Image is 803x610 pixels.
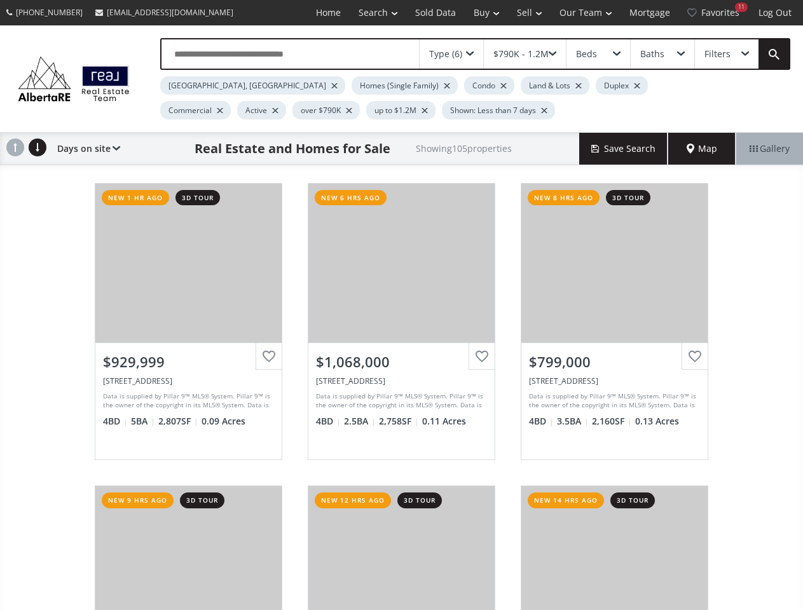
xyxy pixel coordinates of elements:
[640,50,664,58] div: Baths
[529,376,700,386] div: 79 Woodhaven Road SW, Calgary, AB T3C0E7
[576,50,597,58] div: Beds
[237,101,286,119] div: Active
[442,101,555,119] div: Shown: Less than 7 days
[103,376,274,386] div: 7672 80 Avenue NE, Calgary, AB T3J 0Z6
[750,142,790,155] span: Gallery
[16,7,83,18] span: [PHONE_NUMBER]
[292,101,360,119] div: over $790K
[107,7,233,18] span: [EMAIL_ADDRESS][DOMAIN_NAME]
[131,415,155,428] span: 5 BA
[295,170,508,473] a: new 6 hrs ago$1,068,000[STREET_ADDRESS]Data is supplied by Pillar 9™ MLS® System. Pillar 9™ is th...
[316,391,484,410] div: Data is supplied by Pillar 9™ MLS® System. Pillar 9™ is the owner of the copyright in its MLS® Sy...
[668,133,736,165] div: Map
[103,352,274,372] div: $929,999
[416,144,512,153] h2: Showing 105 properties
[735,3,748,12] div: 11
[379,415,419,428] span: 2,758 SF
[592,415,632,428] span: 2,160 SF
[103,415,128,428] span: 4 BD
[89,1,240,24] a: [EMAIL_ADDRESS][DOMAIN_NAME]
[103,391,271,410] div: Data is supplied by Pillar 9™ MLS® System. Pillar 9™ is the owner of the copyright in its MLS® Sy...
[82,170,295,473] a: new 1 hr ago3d tour$929,999[STREET_ADDRESS]Data is supplied by Pillar 9™ MLS® System. Pillar 9™ i...
[51,133,120,165] div: Days on site
[557,415,589,428] span: 3.5 BA
[493,50,549,58] div: $790K - 1.2M
[579,133,668,165] button: Save Search
[202,415,245,428] span: 0.09 Acres
[422,415,466,428] span: 0.11 Acres
[195,140,390,158] h1: Real Estate and Homes for Sale
[529,352,700,372] div: $799,000
[316,352,487,372] div: $1,068,000
[366,101,436,119] div: up to $1.2M
[736,133,803,165] div: Gallery
[429,50,462,58] div: Type (6)
[158,415,198,428] span: 2,807 SF
[687,142,717,155] span: Map
[529,391,697,410] div: Data is supplied by Pillar 9™ MLS® System. Pillar 9™ is the owner of the copyright in its MLS® Sy...
[508,170,721,473] a: new 8 hrs ago3d tour$799,000[STREET_ADDRESS]Data is supplied by Pillar 9™ MLS® System. Pillar 9™ ...
[316,415,341,428] span: 4 BD
[160,76,345,95] div: [GEOGRAPHIC_DATA], [GEOGRAPHIC_DATA]
[316,376,487,386] div: 23 Legacy Circle SE, Calgary, AB T2X 4G5
[521,76,589,95] div: Land & Lots
[529,415,554,428] span: 4 BD
[596,76,648,95] div: Duplex
[13,53,135,104] img: Logo
[344,415,376,428] span: 2.5 BA
[464,76,514,95] div: Condo
[352,76,458,95] div: Homes (Single Family)
[160,101,231,119] div: Commercial
[635,415,679,428] span: 0.13 Acres
[704,50,731,58] div: Filters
